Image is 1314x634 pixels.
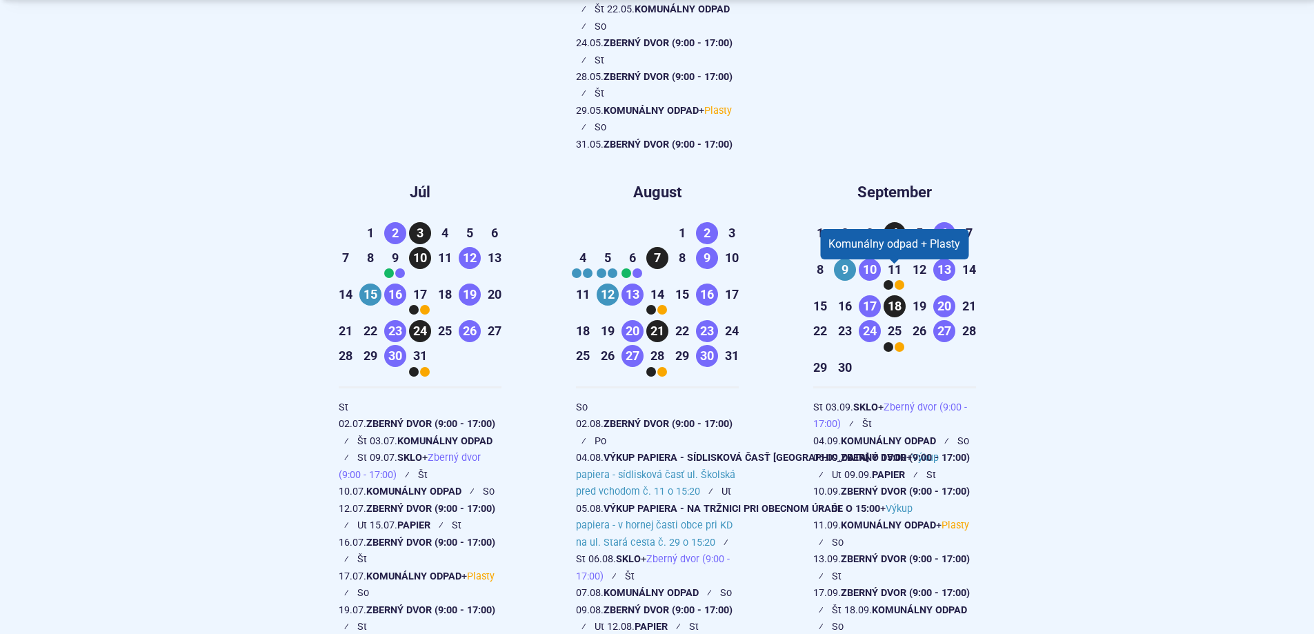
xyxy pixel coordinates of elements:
span: 26 [908,321,930,342]
header: September [804,175,986,209]
span: 10 [409,248,431,269]
span: Zberný dvor (9:00 - 17:00) [366,604,495,616]
span: Komunálny odpad [872,604,967,616]
span: Papier [872,469,905,481]
p: So 31.05. [576,121,733,150]
p: St 17.09. [813,571,970,616]
span: 28 [335,346,357,367]
span: Zberný dvor (9:00 - 17:00) [841,486,970,497]
p: Ut 12.08. [595,621,686,633]
span: 24 [721,321,743,342]
span: 6 [621,248,644,269]
p: Št 18.09. [813,604,967,633]
span: 10 [859,259,881,281]
span: Komunálny odpad [841,435,936,447]
span: Komunálny odpad [366,486,461,497]
span: 24 [859,321,881,342]
p: St 03.09. + [813,402,967,430]
span: 8 [359,248,381,269]
span: 5 [459,223,481,244]
span: 1 [809,223,831,244]
span: Komunálny odpad [397,435,492,447]
p: St 09.07. + [339,452,481,480]
p: Št 22.05. [576,3,730,32]
span: Komunálny odpad [635,3,730,15]
span: Komunálny odpad [366,571,461,582]
span: Výkup papiera - sídlisková časť [GEOGRAPHIC_DATA] o 15:00 [604,452,906,464]
span: 31 [409,346,431,367]
span: 15 [809,296,831,317]
span: 20 [484,284,506,306]
span: 14 [958,259,980,281]
span: 7 [958,223,980,244]
span: Výkup papiera - v hornej časti obce pri KD na ul. Stará cesta č. 29 o 15:20 [576,503,913,548]
span: 2 [696,223,718,244]
span: 7 [646,248,668,269]
span: 21 [646,321,668,342]
span: 1 [359,223,381,244]
span: Papier [635,621,668,633]
span: 17 [721,284,743,306]
span: 23 [696,321,718,342]
span: 12 [908,259,930,281]
p: So 09.08. [576,587,733,633]
span: 22 [809,321,831,342]
header: August [566,175,748,209]
span: Zberný dvor (9:00 - 17:00) [841,553,970,565]
p: St 06.08. + [576,553,730,582]
span: 25 [884,321,906,342]
span: 11 [884,259,906,281]
span: 18 [884,296,906,317]
p: Št 04.09. [813,418,955,446]
span: Zberný dvor (9:00 - 17:00) [604,418,733,430]
span: 26 [597,346,619,367]
p: So 06.09. [813,435,970,481]
p: Št 29.05. + [576,88,732,133]
span: Komunálny odpad [841,519,936,531]
span: Zberný dvor (9:00 - 17:00) [813,402,967,430]
span: 13 [484,248,506,269]
span: 23 [834,321,856,342]
span: 19 [597,321,619,342]
span: 4 [434,223,456,244]
p: So 19.07. [339,587,495,633]
span: 3 [859,223,881,244]
span: 15 [359,284,381,306]
span: 29 [671,346,693,367]
span: 11 [434,248,456,269]
span: Plasty [704,105,732,117]
span: 19 [908,296,930,317]
span: 9 [384,248,406,269]
span: 29 [809,357,831,379]
span: Plasty [467,571,495,582]
span: Zberný dvor (9:00 - 17:00) [604,604,733,616]
p: Ut 09.09. [832,469,924,481]
span: 27 [484,321,506,342]
span: 1 [671,223,693,244]
span: 30 [696,346,718,367]
span: Výkup papiera - na tržnici pri Obecnom úrade o 15:00 [604,503,880,515]
span: 25 [434,321,456,342]
span: 9 [696,248,718,269]
p: Št 03.07. [339,435,492,464]
p: St 28.05. [576,55,733,100]
span: Výkup papiera - sídlisková časť ul. Školská pred vchodom č. 11 o 15:20 [576,452,939,497]
span: 31 [721,346,743,367]
span: 12 [597,284,619,306]
span: 12 [459,248,481,269]
span: 18 [572,321,594,342]
span: 8 [809,259,831,281]
p: Št 11.09. + [813,503,969,548]
span: 16 [696,284,718,306]
div: Komunálny odpad + Plasty [820,229,968,259]
span: 13 [621,284,644,306]
span: Zberný dvor (9:00 - 17:00) [366,503,495,515]
p: St 02.07. [339,402,495,447]
span: 30 [834,357,856,379]
p: So 13.09. [813,537,970,582]
span: Zberný dvor (9:00 - 17:00) [576,553,730,582]
span: Zberný dvor (9:00 - 17:00) [366,418,495,430]
span: 9 [834,259,856,281]
span: 4 [572,248,594,269]
span: 6 [484,223,506,244]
